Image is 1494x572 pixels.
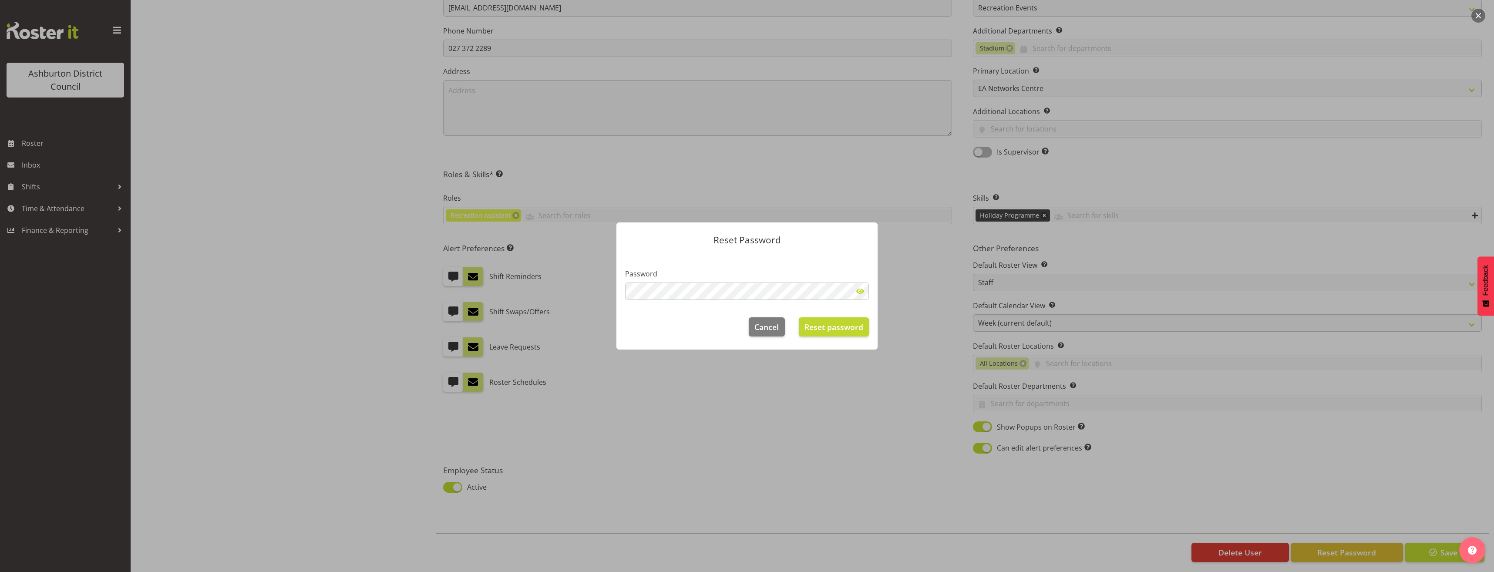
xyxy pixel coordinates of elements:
img: help-xxl-2.png [1468,546,1477,555]
button: Reset password [799,317,869,336]
p: Reset Password [625,236,869,245]
span: Feedback [1482,265,1490,296]
label: Password [625,269,869,279]
button: Cancel [749,317,784,336]
button: Feedback - Show survey [1477,256,1494,316]
span: Cancel [754,321,779,333]
span: Reset password [804,321,863,333]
